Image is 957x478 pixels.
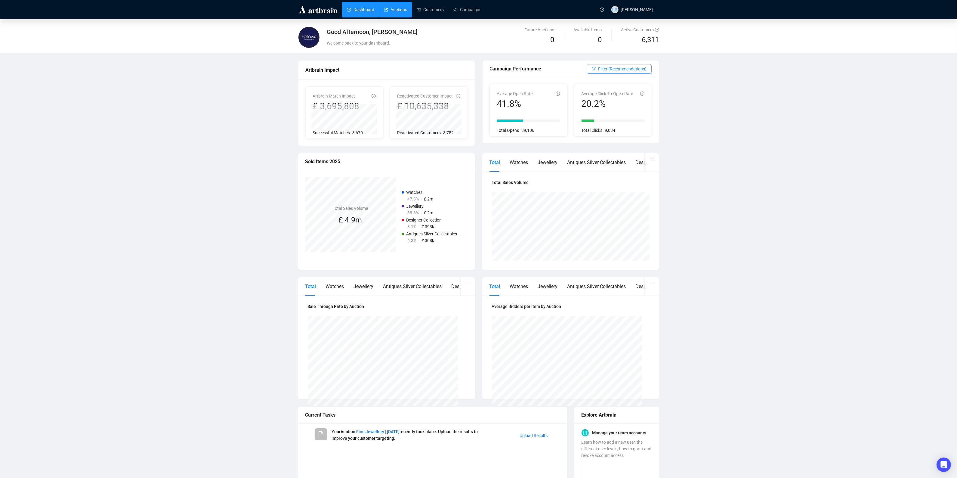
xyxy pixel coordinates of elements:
[417,2,444,17] a: Customers
[452,283,492,290] div: Designer Collection
[327,40,537,46] div: Welcome back to your dashboard.
[461,277,475,289] button: ellipsis
[305,283,316,290] div: Total
[357,429,400,434] a: Fine Jewellery | [DATE]
[937,458,951,472] div: Open Intercom Messenger
[525,26,554,33] div: Future Auctions
[522,128,535,133] span: 39,106
[551,36,554,44] span: 0
[621,7,653,12] span: [PERSON_NAME]
[453,2,481,17] a: Campaigns
[298,5,338,14] img: logo
[490,65,587,73] div: Campaign Performance
[406,231,457,236] span: Antiques Silver Collectables
[497,91,533,96] span: Average Open Rate
[406,218,442,222] span: Designer Collection
[406,190,423,195] span: Watches
[353,130,363,135] span: 3,670
[397,101,453,112] div: £ 10,635,338
[655,28,659,32] span: question-circle
[587,64,652,74] button: Filter (Recommendations)
[424,197,434,201] span: £ 2m
[298,27,320,48] img: 5dc15ca33a5863000c89f455.jpg
[327,28,537,36] div: Good Afternoon, [PERSON_NAME]
[592,67,596,71] span: filter
[489,159,500,166] div: Total
[492,303,650,310] h4: Average Bidders per Item by Auction
[466,281,470,285] span: ellipsis
[645,153,659,165] button: ellipsis
[339,216,362,224] span: £ 4.9m
[605,128,616,133] span: 9,034
[582,128,603,133] span: Total Clicks
[582,98,633,110] div: 20.2%
[612,6,617,13] span: LP
[408,210,419,215] span: 38.3%
[497,98,533,110] div: 41.8%
[332,429,478,441] span: Your Auction recently took place. Upload the results to improve your customer targeting.
[497,128,519,133] span: Total Opens
[305,158,468,165] div: Sold Items 2025
[422,224,434,229] span: £ 393k
[384,2,407,17] a: Auctions
[305,411,560,419] div: Current Tasks
[313,101,360,112] div: £ 3,695,808
[408,197,419,201] span: 47.3%
[636,283,677,290] div: Designer Collection
[600,8,604,12] span: question-circle
[520,433,548,438] a: Upload Results
[308,303,465,310] h4: Sale Through Rate by Auction
[598,36,602,44] span: 0
[397,130,441,135] span: Reactivated Customers
[456,94,460,98] span: info-circle
[582,411,652,419] div: Explore Artbrain
[556,92,560,96] span: info-circle
[645,277,659,289] button: ellipsis
[642,34,659,46] span: 6,311
[650,281,654,285] span: ellipsis
[640,92,644,96] span: info-circle
[598,66,647,72] span: Filter (Recommendations)
[538,283,558,290] div: Jewellery
[397,94,453,98] span: Reactivated Customer Impact
[306,66,468,74] div: Artbrain Impact
[422,238,434,243] span: £ 308k
[510,283,528,290] div: Watches
[621,27,659,32] span: Active Customers
[567,159,626,166] div: Antiques Silver Collectables
[383,283,442,290] div: Antiques Silver Collectables
[574,26,602,33] div: Available Items
[318,431,324,437] span: file
[326,283,344,290] div: Watches
[567,283,626,290] div: Antiques Silver Collectables
[538,159,558,166] div: Jewellery
[408,224,417,229] span: 8.1%
[406,204,424,209] span: Jewellery
[489,283,500,290] div: Total
[408,238,417,243] span: 6.3%
[492,179,650,186] h4: Total Sales Volume
[592,429,647,436] a: Manage your team accounts
[443,130,454,135] span: 3,752
[347,2,374,17] a: Dashboard
[510,159,528,166] div: Watches
[636,159,677,166] div: Designer Collection
[650,157,654,161] span: ellipsis
[372,94,376,98] span: info-circle
[313,94,355,98] span: Artbrain Match Impact
[582,91,633,96] span: Average Click-To-Open-Rate
[354,283,374,290] div: Jewellery
[333,205,368,212] h4: Total Sales Volume
[424,210,434,215] span: £ 2m
[313,130,350,135] span: Successful Matches
[583,431,587,435] span: book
